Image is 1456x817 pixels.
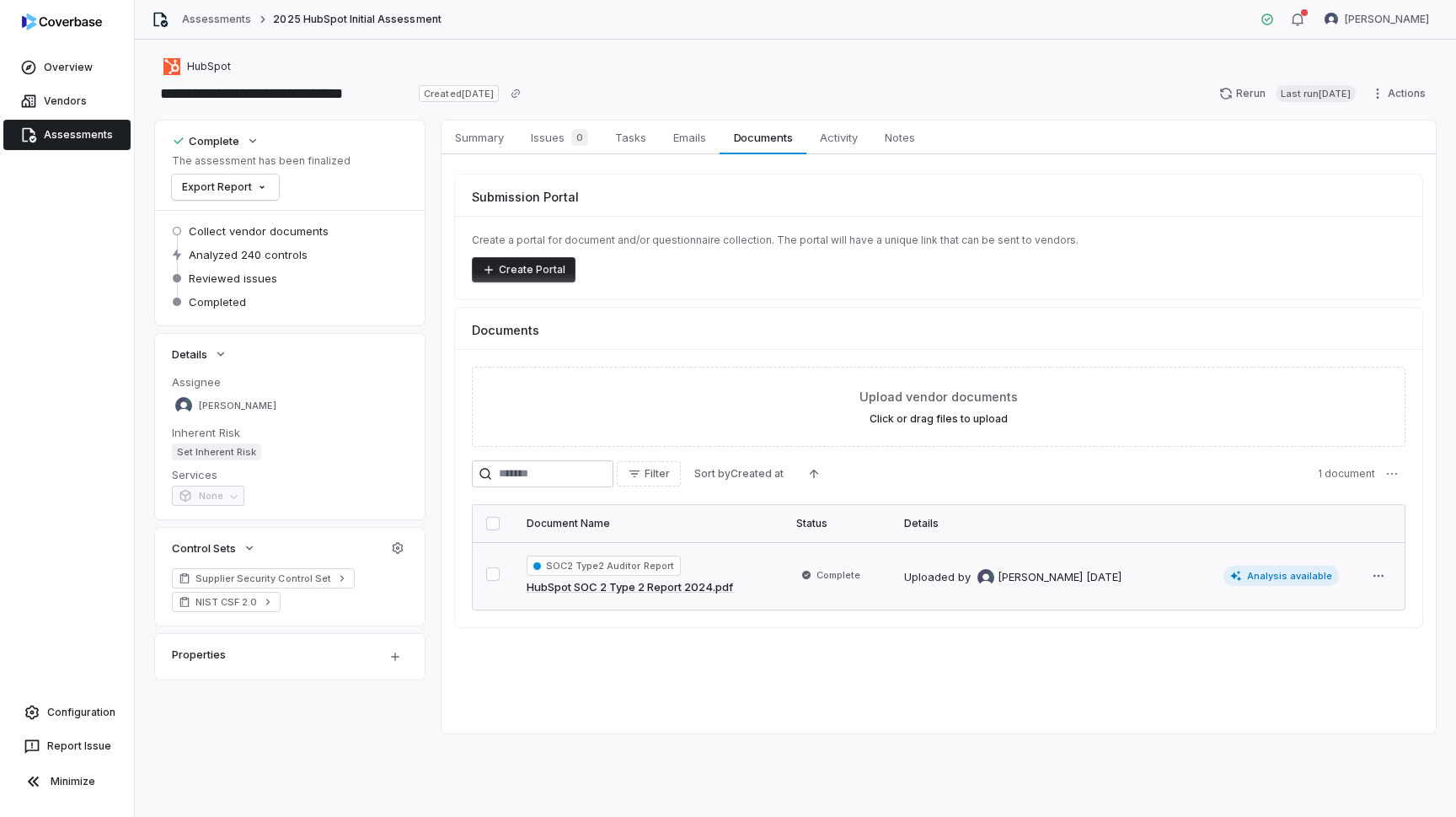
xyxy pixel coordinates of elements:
[172,592,281,612] a: NIST CSF 2.0
[571,129,588,146] span: 0
[172,425,408,440] dt: Inherent Risk
[167,339,233,369] button: Details
[189,271,277,286] span: Reviewed issues
[1366,81,1436,106] button: Actions
[1276,85,1356,102] span: Last run [DATE]
[666,126,713,148] span: Emails
[859,388,1018,406] span: Upload vendor documents
[172,175,279,200] button: Export Report
[172,374,408,390] dt: Assignee
[195,572,331,585] span: Supplier Security Control Set
[1223,566,1340,586] span: Analysis available
[158,51,236,82] button: https://hubspot.com/HubSpot
[816,568,860,582] span: Complete
[3,52,131,83] a: Overview
[1318,467,1375,481] span: 1 document
[527,517,769,530] div: Document Name
[1314,7,1439,32] button: Garima Dhaundiyal avatar[PERSON_NAME]
[524,126,595,149] span: Issues
[904,569,1121,586] div: Uploaded
[7,731,127,761] button: Report Issue
[175,397,192,414] img: Rachelle Guli avatar
[807,467,821,481] svg: Ascending
[472,188,579,206] span: Submission Portal
[870,412,1008,426] label: Click or drag files to upload
[172,467,408,482] dt: Services
[617,461,681,486] button: Filter
[7,697,127,728] a: Configuration
[472,257,575,282] button: Create Portal
[3,86,131,116] a: Vendors
[797,461,831,486] button: Ascending
[189,223,329,239] span: Collect vendor documents
[472,321,539,339] span: Documents
[1345,13,1429,26] span: [PERSON_NAME]
[998,569,1083,586] span: [PERSON_NAME]
[172,347,207,362] span: Details
[878,126,922,148] span: Notes
[7,765,127,798] button: Minimize
[527,556,681,576] span: SOC2 Type2 Auditor Report
[167,533,261,563] button: Control Sets
[172,133,239,148] div: Complete
[189,247,308,262] span: Analyzed 240 controls
[1209,81,1366,106] button: RerunLast run[DATE]
[527,579,733,596] a: HubSpot SOC 2 Type 2 Report 2024.pdf
[172,568,355,589] a: Supplier Security Control Set
[645,467,670,481] span: Filter
[904,517,1339,530] div: Details
[684,461,794,486] button: Sort byCreated at
[500,78,531,109] button: Copy link
[419,85,498,102] span: Created [DATE]
[182,13,251,26] a: Assessments
[796,517,877,530] div: Status
[187,60,231,73] span: HubSpot
[172,540,236,556] span: Control Sets
[172,154,351,168] p: The assessment has been finalized
[3,120,131,150] a: Assessments
[1325,13,1338,26] img: Garima Dhaundiyal avatar
[977,569,994,586] img: Garima Dhaundiyal avatar
[958,569,1083,586] div: by
[273,13,441,26] span: 2025 HubSpot Initial Assessment
[727,126,800,148] span: Documents
[608,126,653,148] span: Tasks
[167,126,265,156] button: Complete
[195,595,257,609] span: NIST CSF 2.0
[1086,569,1121,586] div: [DATE]
[448,126,511,148] span: Summary
[22,13,102,30] img: logo-D7KZi-bG.svg
[472,234,1405,247] p: Create a portal for document and/or questionnaire collection. The portal will have a unique link ...
[199,400,276,412] span: [PERSON_NAME]
[172,443,261,460] span: Set Inherent Risk
[813,126,864,148] span: Activity
[189,294,246,309] span: Completed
